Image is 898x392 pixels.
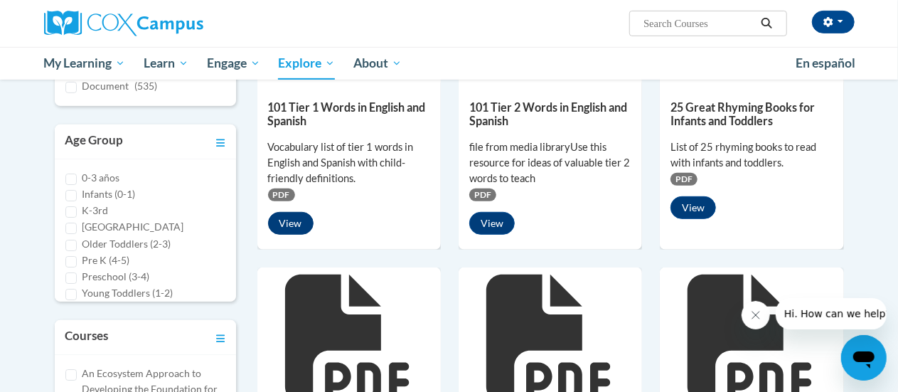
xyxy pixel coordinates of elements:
[44,11,300,36] a: Cox Campus
[469,139,631,186] div: file from media libraryUse this resource for ideas of valuable tier 2 words to teach
[82,253,130,268] label: Pre K (4-5)
[82,269,150,285] label: Preschool (3-4)
[670,196,716,219] button: View
[268,139,430,186] div: Vocabulary list of tier 1 words in English and Spanish with child-friendly definitions.
[268,189,295,201] span: PDF
[642,15,756,32] input: Search Courses
[9,10,115,21] span: Hi. How can we help?
[353,55,402,72] span: About
[776,298,887,329] iframe: Message from company
[670,173,697,186] span: PDF
[812,11,855,33] button: Account Settings
[216,327,225,347] a: Toggle collapse
[35,47,135,80] a: My Learning
[269,47,344,80] a: Explore
[82,285,173,301] label: Young Toddlers (1-2)
[670,139,833,171] div: List of 25 rhyming books to read with infants and toddlers.
[207,55,260,72] span: Engage
[198,47,269,80] a: Engage
[796,55,856,70] span: En español
[756,15,777,32] button: Search
[742,301,770,329] iframe: Close message
[344,47,411,80] a: About
[33,47,865,80] div: Main menu
[82,80,129,92] span: Document
[144,55,188,72] span: Learn
[469,212,515,235] button: View
[65,327,109,347] h3: Courses
[82,186,136,202] label: Infants (0-1)
[135,80,158,92] span: (535)
[82,170,120,186] label: 0-3 años
[82,203,109,218] label: K-3rd
[43,55,125,72] span: My Learning
[82,236,171,252] label: Older Toddlers (2-3)
[469,189,496,201] span: PDF
[82,219,184,235] label: [GEOGRAPHIC_DATA]
[268,100,430,128] h5: 101 Tier 1 Words in English and Spanish
[65,132,124,152] h3: Age Group
[841,335,887,381] iframe: Button to launch messaging window
[787,48,865,78] a: En español
[134,47,198,80] a: Learn
[216,132,225,152] a: Toggle collapse
[44,11,203,36] img: Cox Campus
[278,55,335,72] span: Explore
[268,212,314,235] button: View
[469,100,631,128] h5: 101 Tier 2 Words in English and Spanish
[670,100,833,128] h5: 25 Great Rhyming Books for Infants and Toddlers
